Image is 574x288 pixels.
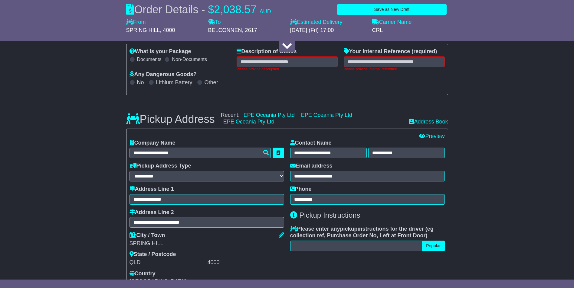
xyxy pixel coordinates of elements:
[372,19,412,26] label: Carrier Name
[290,226,445,239] label: Please enter any instructions for the driver ( )
[260,8,271,14] span: AUD
[137,79,144,86] label: No
[372,27,448,34] div: CRL
[126,3,271,16] div: Order Details -
[130,251,176,258] label: State / Postcode
[130,163,191,169] label: Pickup Address Type
[208,19,221,26] label: To
[130,186,174,193] label: Address Line 1
[160,27,175,33] span: , 4000
[130,270,156,277] label: Country
[130,278,186,284] span: [GEOGRAPHIC_DATA]
[208,259,284,266] div: 4000
[223,119,274,125] a: EPE Oceania Pty Ltd
[130,140,175,146] label: Company Name
[419,133,444,139] a: Preview
[126,27,160,33] span: SPRING HILL
[130,240,284,247] div: SPRING HILL
[290,186,312,193] label: Phone
[299,211,360,219] span: Pickup Instructions
[130,209,174,216] label: Address Line 2
[126,113,215,125] h3: Pickup Address
[242,27,257,33] span: , 2617
[290,19,366,26] label: Estimated Delivery
[156,79,192,86] label: Lithium Battery
[208,3,214,16] span: $
[208,27,242,33] span: BELCONNEN
[290,226,434,238] span: eg collection ref, Purchase Order No, Left at Front Door
[214,3,257,16] span: 2,038.57
[126,19,146,26] label: From
[409,119,448,125] a: Address Book
[130,71,197,78] label: Any Dangerous Goods?
[244,112,295,118] a: EPE Oceania Pty Ltd
[422,241,444,251] button: Popular
[344,67,445,71] div: Please provide internal reference
[337,4,446,15] button: Save as New Draft
[172,56,207,62] label: Non-Documents
[130,232,165,239] label: City / Town
[237,67,338,71] div: Please provide description
[130,259,206,266] div: QLD
[290,27,366,34] div: [DATE] (Fri) 17:00
[130,48,191,55] label: What is your Package
[290,163,333,169] label: Email address
[290,140,332,146] label: Contact Name
[221,112,403,125] div: Recent:
[205,79,218,86] label: Other
[340,226,358,232] span: pickup
[137,56,162,62] label: Documents
[301,112,352,118] a: EPE Oceania Pty Ltd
